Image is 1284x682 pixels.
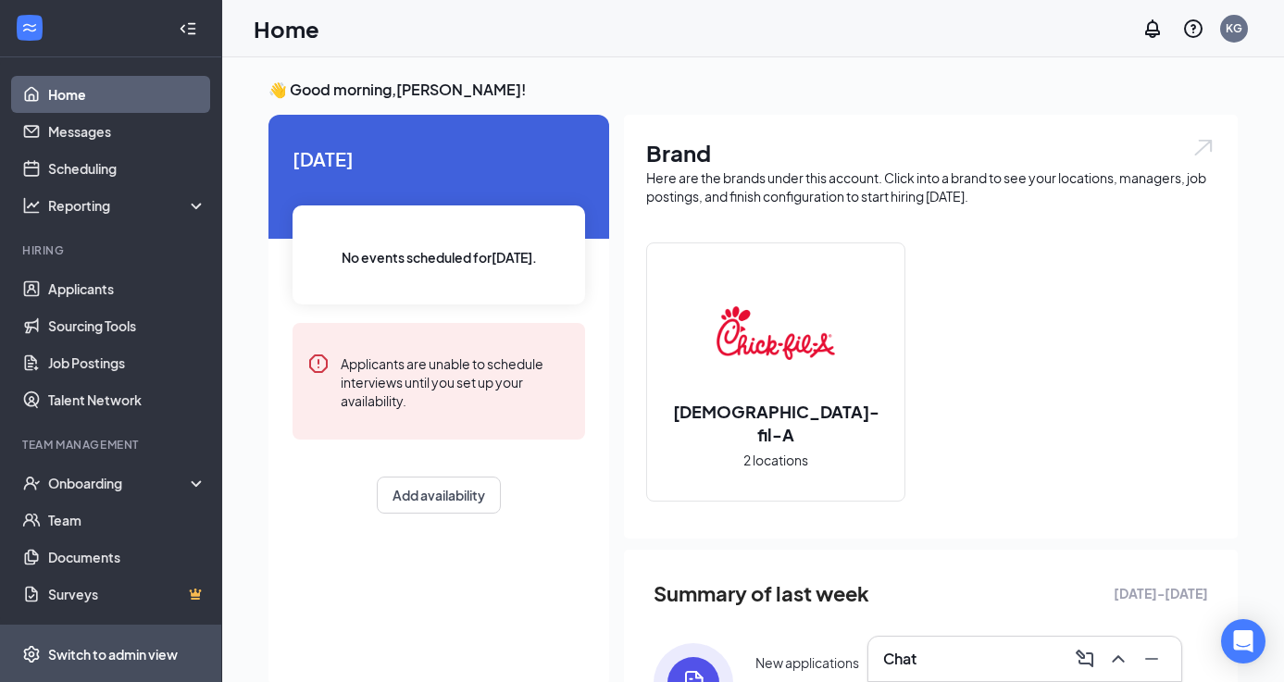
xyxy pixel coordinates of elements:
[1141,18,1164,40] svg: Notifications
[48,76,206,113] a: Home
[1221,619,1265,663] div: Open Intercom Messenger
[646,168,1215,205] div: Here are the brands under this account. Click into a brand to see your locations, managers, job p...
[48,344,206,381] a: Job Postings
[1137,644,1166,674] button: Minimize
[48,307,206,344] a: Sourcing Tools
[22,242,203,258] div: Hiring
[22,196,41,215] svg: Analysis
[48,539,206,576] a: Documents
[377,477,501,514] button: Add availability
[647,400,904,446] h2: [DEMOGRAPHIC_DATA]-fil-A
[48,576,206,613] a: SurveysCrown
[1103,644,1133,674] button: ChevronUp
[22,437,203,453] div: Team Management
[48,196,207,215] div: Reporting
[179,19,197,38] svg: Collapse
[883,649,916,669] h3: Chat
[48,270,206,307] a: Applicants
[1226,20,1242,36] div: KG
[1191,137,1215,158] img: open.6027fd2a22e1237b5b06.svg
[654,577,869,610] span: Summary of last week
[342,247,537,267] span: No events scheduled for [DATE] .
[48,502,206,539] a: Team
[307,353,330,375] svg: Error
[646,137,1215,168] h1: Brand
[22,474,41,492] svg: UserCheck
[1070,644,1100,674] button: ComposeMessage
[48,150,206,187] a: Scheduling
[48,474,191,492] div: Onboarding
[717,274,835,392] img: Chick-fil-A
[743,450,808,470] span: 2 locations
[22,645,41,663] svg: Settings
[48,645,178,663] div: Switch to admin view
[341,353,570,410] div: Applicants are unable to schedule interviews until you set up your availability.
[1074,648,1096,670] svg: ComposeMessage
[254,13,319,44] h1: Home
[1114,583,1208,603] span: [DATE] - [DATE]
[20,19,39,37] svg: WorkstreamLogo
[755,653,859,672] div: New applications
[293,144,585,173] span: [DATE]
[1182,18,1204,40] svg: QuestionInfo
[48,381,206,418] a: Talent Network
[48,113,206,150] a: Messages
[268,80,1238,100] h3: 👋 Good morning, [PERSON_NAME] !
[1107,648,1129,670] svg: ChevronUp
[1141,648,1163,670] svg: Minimize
